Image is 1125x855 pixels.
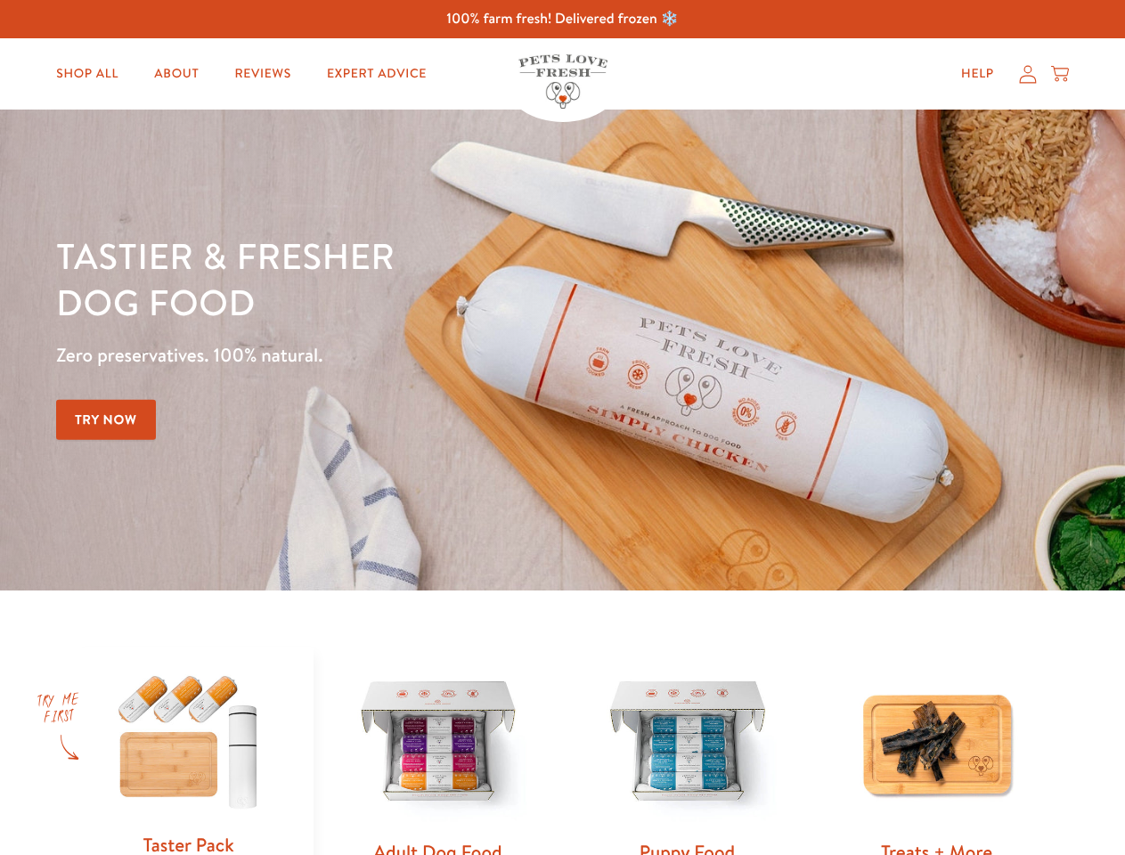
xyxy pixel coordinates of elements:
a: Reviews [220,56,305,92]
p: Zero preservatives. 100% natural. [56,339,731,371]
a: Try Now [56,400,156,440]
a: About [140,56,213,92]
h1: Tastier & fresher dog food [56,232,731,325]
a: Expert Advice [313,56,441,92]
a: Help [947,56,1008,92]
img: Pets Love Fresh [518,54,607,109]
a: Shop All [42,56,133,92]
